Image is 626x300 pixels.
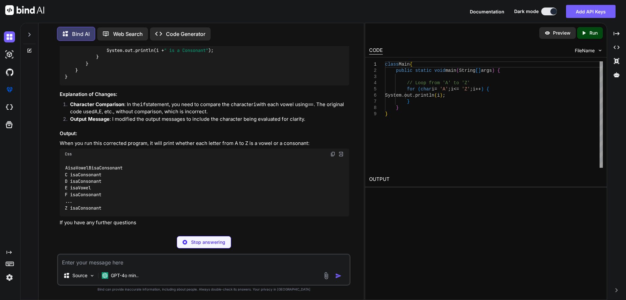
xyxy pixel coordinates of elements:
[410,62,412,67] span: {
[369,105,377,111] div: 8
[330,151,335,157] img: copy
[60,219,349,227] p: If you have any further questions
[65,165,68,171] span: A
[72,30,90,38] p: Bind AI
[440,93,442,98] span: )
[445,68,456,73] span: main
[97,165,99,171] span: a
[432,87,434,92] span: i
[553,30,571,36] p: Preview
[140,101,146,108] code: if
[65,20,376,80] code: { { ( ; i <= ; i++) { (i == || i == || i == || i == || i == ) { System.out.println(i + ); } { Sys...
[440,87,448,92] span: 'A'
[75,205,78,211] span: a
[470,9,504,14] span: Documentation
[369,86,377,92] div: 5
[396,68,412,73] span: public
[102,272,108,279] img: GPT-4o mini
[5,5,44,15] img: Bind AI
[421,87,432,92] span: char
[566,5,616,18] button: Add API Keys
[407,99,410,104] span: }
[111,272,139,279] p: GPT-4o min..
[486,87,489,92] span: {
[589,30,598,36] p: Run
[462,87,470,92] span: 'Z'
[4,49,15,60] img: darkAi-studio
[478,68,481,73] span: ]
[448,87,451,92] span: ;
[399,62,410,67] span: Main
[369,92,377,99] div: 6
[253,101,256,108] code: i
[473,87,475,92] span: i
[89,273,95,278] img: Pick Models
[70,101,124,107] strong: Character Comparison
[72,272,87,279] p: Source
[65,165,123,211] code: is Vowel is Consonant C is Consonant D is Consonant E is Vowel F is Consonant ... Z is Consonant
[4,272,15,283] img: settings
[470,8,504,15] button: Documentation
[385,111,388,117] span: }
[404,93,412,98] span: out
[57,287,350,292] p: Bind can provide inaccurate information, including about people. Always double-check its answers....
[99,108,102,115] code: E
[575,47,595,54] span: FileName
[514,8,539,15] span: Dark mode
[437,93,440,98] span: i
[369,74,377,80] div: 3
[4,31,15,42] img: darkChat
[65,101,349,116] li: : In the statement, you need to compare the character with each vowel using . The original code u...
[434,68,445,73] span: void
[166,30,205,38] p: Code Generator
[481,87,484,92] span: )
[369,80,377,86] div: 4
[434,93,437,98] span: (
[497,68,500,73] span: {
[65,151,72,157] span: Css
[75,172,78,178] span: a
[308,101,314,108] code: ==
[369,99,377,105] div: 7
[475,87,481,92] span: ++
[365,172,607,187] h2: OUTPUT
[481,68,492,73] span: args
[75,192,78,197] span: a
[191,239,225,245] p: Stop answering
[99,41,109,47] span: else
[73,165,76,171] span: a
[456,68,459,73] span: (
[70,116,110,122] strong: Output Message
[470,87,472,92] span: ;
[385,93,401,98] span: System
[492,68,494,73] span: )
[475,68,478,73] span: [
[113,30,143,38] p: Web Search
[4,84,15,95] img: premium
[164,47,208,53] span: " is a Consonant"
[442,93,445,98] span: ;
[434,87,437,92] span: =
[544,30,550,36] img: preview
[415,93,434,98] span: println
[597,48,603,53] img: chevron down
[75,178,78,184] span: a
[369,47,383,55] div: CODE
[4,102,15,113] img: cloudideIcon
[369,111,377,117] div: 9
[454,87,459,92] span: <=
[60,140,349,147] p: When you run this corrected program, it will print whether each letter from A to Z is a vowel or ...
[4,67,15,78] img: githubDark
[75,185,78,191] span: a
[396,105,398,110] span: }
[338,151,344,157] img: Open in Browser
[60,130,349,137] h3: Output:
[451,87,453,92] span: i
[459,68,475,73] span: String
[60,91,349,98] h3: Explanation of Changes:
[407,80,470,86] span: // Loop from 'A' to 'Z'
[65,116,349,125] li: : I modified the output messages to include the character being evaluated for clarity.
[415,68,431,73] span: static
[95,108,97,115] code: A
[322,272,330,279] img: attachment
